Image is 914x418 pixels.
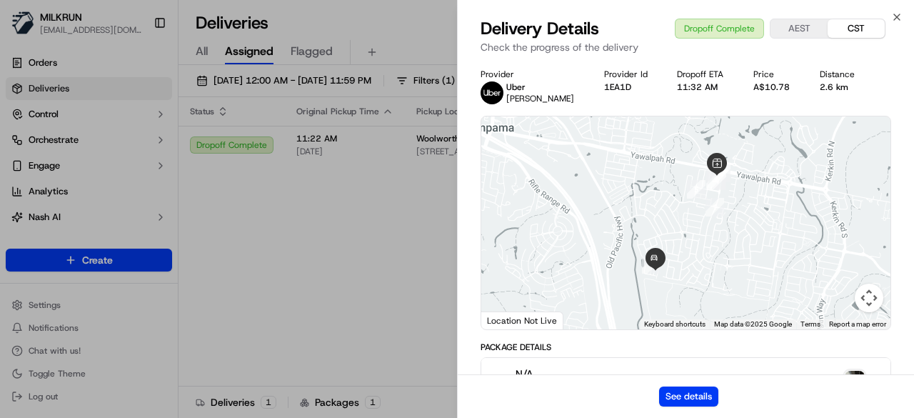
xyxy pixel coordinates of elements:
[481,17,599,40] span: Delivery Details
[677,81,730,93] div: 11:32 AM
[604,81,631,93] button: 1EA1D
[828,19,885,38] button: CST
[506,81,574,93] p: Uber
[642,255,661,274] div: 6
[481,81,503,104] img: uber-new-logo.jpeg
[481,69,581,80] div: Provider
[712,164,730,182] div: 3
[714,320,792,328] span: Map data ©2025 Google
[506,93,574,104] span: [PERSON_NAME]
[705,198,724,217] div: 1
[708,171,726,190] div: 4
[516,367,556,381] span: N/A
[820,81,862,93] div: 2.6 km
[845,371,865,391] img: photo_proof_of_delivery image
[481,358,890,404] button: N/Aphoto_proof_of_delivery image
[644,319,705,329] button: Keyboard shortcuts
[481,40,891,54] p: Check the progress of the delivery
[481,312,563,329] div: Location Not Live
[820,69,862,80] div: Distance
[753,69,797,80] div: Price
[753,81,797,93] div: A$10.78
[677,69,730,80] div: Dropoff ETA
[659,387,718,407] button: See details
[770,19,828,38] button: AEST
[485,311,532,329] a: Open this area in Google Maps (opens a new window)
[485,311,532,329] img: Google
[481,342,891,353] div: Package Details
[706,170,725,189] div: 2
[687,180,705,199] div: 5
[800,320,820,328] a: Terms (opens in new tab)
[855,284,883,312] button: Map camera controls
[604,69,655,80] div: Provider Id
[829,320,886,328] a: Report a map error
